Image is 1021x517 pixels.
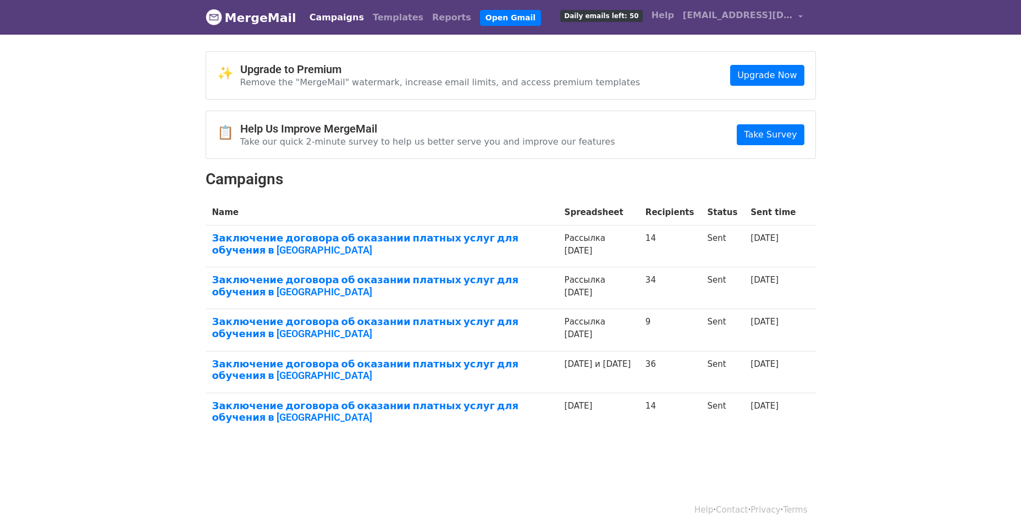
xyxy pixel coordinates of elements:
td: 14 [639,393,701,435]
a: Заключение договора об оказании платных услуг для обучения в [GEOGRAPHIC_DATA] [212,316,551,339]
a: [EMAIL_ADDRESS][DOMAIN_NAME] [678,4,807,30]
a: Help [647,4,678,26]
td: 9 [639,309,701,351]
a: [DATE] [750,401,779,411]
td: Sent [700,351,744,393]
td: Рассылка [DATE] [558,309,639,351]
a: Upgrade Now [730,65,804,86]
a: Privacy [750,505,780,515]
a: Help [694,505,713,515]
a: Заключение договора об оказании платных услуг для обучения в [GEOGRAPHIC_DATA] [212,232,551,256]
h4: Upgrade to Premium [240,63,641,76]
a: Reports [428,7,476,29]
td: Рассылка [DATE] [558,226,639,267]
td: [DATE] и [DATE] [558,351,639,393]
p: Take our quick 2-minute survey to help us better serve you and improve our features [240,136,615,147]
a: Заключение договора об оказании платных услуг для обучения в [GEOGRAPHIC_DATA] [212,274,551,298]
a: Campaigns [305,7,368,29]
p: Remove the "MergeMail" watermark, increase email limits, and access premium templates [240,76,641,88]
span: ✨ [217,65,240,81]
a: [DATE] [750,359,779,369]
td: 34 [639,267,701,309]
a: Open Gmail [480,10,541,26]
th: Recipients [639,200,701,226]
a: [DATE] [750,233,779,243]
a: Take Survey [737,124,804,145]
td: 14 [639,226,701,267]
a: Заключение договора об оказании платных услуг для обучения в [GEOGRAPHIC_DATA] [212,400,551,424]
h2: Campaigns [206,170,816,189]
td: Рассылка [DATE] [558,267,639,309]
a: Daily emails left: 50 [556,4,647,26]
td: Sent [700,267,744,309]
img: MergeMail logo [206,9,222,25]
th: Spreadsheet [558,200,639,226]
span: 📋 [217,125,240,141]
td: Sent [700,393,744,435]
a: Contact [716,505,748,515]
th: Name [206,200,558,226]
td: [DATE] [558,393,639,435]
a: MergeMail [206,6,296,29]
th: Status [700,200,744,226]
span: Daily emails left: 50 [560,10,642,22]
td: 36 [639,351,701,393]
h4: Help Us Improve MergeMail [240,122,615,135]
a: [DATE] [750,317,779,327]
a: Terms [783,505,807,515]
td: Sent [700,309,744,351]
td: Sent [700,226,744,267]
a: Заключение договора об оказании платных услуг для обучения в [GEOGRAPHIC_DATA] [212,358,551,382]
span: [EMAIL_ADDRESS][DOMAIN_NAME] [683,9,793,22]
a: [DATE] [750,275,779,285]
th: Sent time [744,200,802,226]
a: Templates [368,7,428,29]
